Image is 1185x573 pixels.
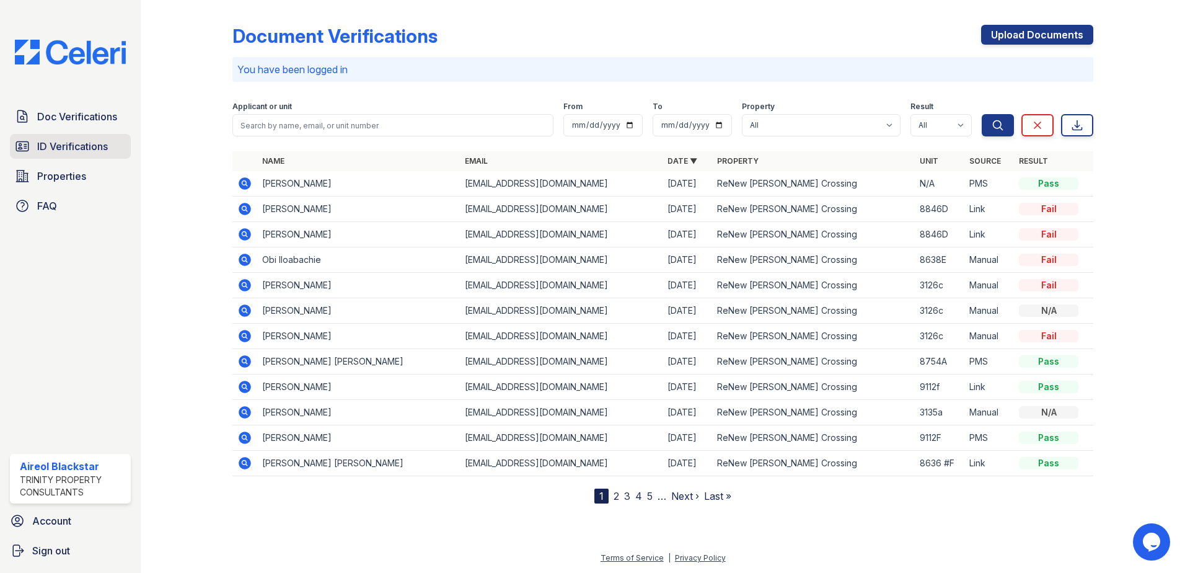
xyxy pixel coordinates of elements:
[460,400,663,425] td: [EMAIL_ADDRESS][DOMAIN_NAME]
[712,273,915,298] td: ReNew [PERSON_NAME] Crossing
[614,490,619,502] a: 2
[915,425,964,451] td: 9112F
[460,451,663,476] td: [EMAIL_ADDRESS][DOMAIN_NAME]
[257,298,460,324] td: [PERSON_NAME]
[964,400,1014,425] td: Manual
[37,109,117,124] span: Doc Verifications
[1019,406,1078,419] div: N/A
[257,324,460,349] td: [PERSON_NAME]
[601,553,664,562] a: Terms of Service
[37,198,57,213] span: FAQ
[981,25,1093,45] a: Upload Documents
[5,538,136,563] button: Sign out
[1019,156,1048,166] a: Result
[257,171,460,197] td: [PERSON_NAME]
[964,375,1014,400] td: Link
[712,197,915,222] td: ReNew [PERSON_NAME] Crossing
[964,273,1014,298] td: Manual
[671,490,699,502] a: Next ›
[1019,279,1078,291] div: Fail
[10,134,131,159] a: ID Verifications
[32,543,70,558] span: Sign out
[257,247,460,273] td: Obi Iloabachie
[1019,330,1078,342] div: Fail
[915,324,964,349] td: 3126c
[257,451,460,476] td: [PERSON_NAME] [PERSON_NAME]
[915,400,964,425] td: 3135a
[712,349,915,375] td: ReNew [PERSON_NAME] Crossing
[717,156,759,166] a: Property
[712,298,915,324] td: ReNew [PERSON_NAME] Crossing
[915,247,964,273] td: 8638E
[964,247,1014,273] td: Manual
[964,171,1014,197] td: PMS
[742,102,775,112] label: Property
[32,513,71,528] span: Account
[712,247,915,273] td: ReNew [PERSON_NAME] Crossing
[1019,304,1078,317] div: N/A
[712,375,915,400] td: ReNew [PERSON_NAME] Crossing
[920,156,938,166] a: Unit
[663,273,712,298] td: [DATE]
[653,102,663,112] label: To
[1019,355,1078,368] div: Pass
[594,489,609,504] div: 1
[663,222,712,247] td: [DATE]
[460,324,663,349] td: [EMAIL_ADDRESS][DOMAIN_NAME]
[5,40,136,64] img: CE_Logo_Blue-a8612792a0a2168367f1c8372b55b34899dd931a85d93a1a3d3e32e68fde9ad4.png
[1133,523,1173,561] iframe: chat widget
[712,324,915,349] td: ReNew [PERSON_NAME] Crossing
[20,459,126,474] div: Aireol Blackstar
[647,490,653,502] a: 5
[460,273,663,298] td: [EMAIL_ADDRESS][DOMAIN_NAME]
[964,197,1014,222] td: Link
[257,197,460,222] td: [PERSON_NAME]
[915,197,964,222] td: 8846D
[460,247,663,273] td: [EMAIL_ADDRESS][DOMAIN_NAME]
[915,273,964,298] td: 3126c
[10,193,131,218] a: FAQ
[675,553,726,562] a: Privacy Policy
[460,298,663,324] td: [EMAIL_ADDRESS][DOMAIN_NAME]
[563,102,583,112] label: From
[237,62,1088,77] p: You have been logged in
[663,171,712,197] td: [DATE]
[465,156,488,166] a: Email
[915,349,964,375] td: 8754A
[663,197,712,222] td: [DATE]
[232,25,438,47] div: Document Verifications
[10,164,131,189] a: Properties
[257,425,460,451] td: [PERSON_NAME]
[915,451,964,476] td: 8636 #F
[663,298,712,324] td: [DATE]
[20,474,126,499] div: Trinity Property Consultants
[915,375,964,400] td: 9112f
[257,273,460,298] td: [PERSON_NAME]
[667,156,697,166] a: Date ▼
[257,375,460,400] td: [PERSON_NAME]
[663,400,712,425] td: [DATE]
[460,171,663,197] td: [EMAIL_ADDRESS][DOMAIN_NAME]
[37,139,108,154] span: ID Verifications
[257,222,460,247] td: [PERSON_NAME]
[232,114,553,136] input: Search by name, email, or unit number
[257,400,460,425] td: [PERSON_NAME]
[262,156,284,166] a: Name
[5,509,136,533] a: Account
[257,349,460,375] td: [PERSON_NAME] [PERSON_NAME]
[635,490,642,502] a: 4
[1019,228,1078,241] div: Fail
[1019,177,1078,190] div: Pass
[460,375,663,400] td: [EMAIL_ADDRESS][DOMAIN_NAME]
[964,222,1014,247] td: Link
[712,171,915,197] td: ReNew [PERSON_NAME] Crossing
[1019,457,1078,469] div: Pass
[460,349,663,375] td: [EMAIL_ADDRESS][DOMAIN_NAME]
[915,222,964,247] td: 8846D
[964,298,1014,324] td: Manual
[663,324,712,349] td: [DATE]
[1019,432,1078,444] div: Pass
[712,222,915,247] td: ReNew [PERSON_NAME] Crossing
[910,102,933,112] label: Result
[915,171,964,197] td: N/A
